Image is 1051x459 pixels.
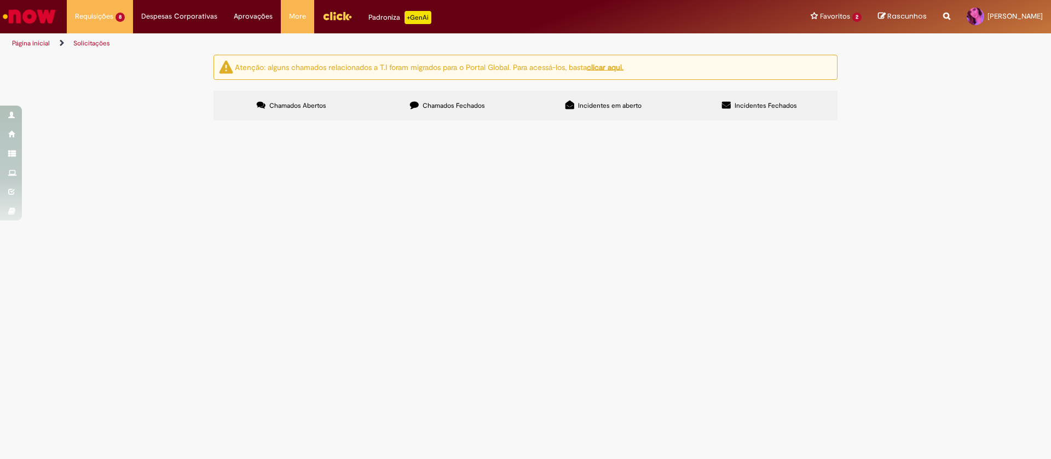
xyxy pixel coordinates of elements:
p: +GenAi [405,11,431,24]
span: [PERSON_NAME] [988,11,1043,21]
span: 8 [116,13,125,22]
span: 2 [852,13,862,22]
img: ServiceNow [1,5,57,27]
div: Padroniza [368,11,431,24]
span: Rascunhos [887,11,927,21]
ng-bind-html: Atenção: alguns chamados relacionados a T.I foram migrados para o Portal Global. Para acessá-los,... [235,62,623,72]
a: clicar aqui. [587,62,623,72]
span: Incidentes Fechados [735,101,797,110]
span: Requisições [75,11,113,22]
a: Página inicial [12,39,50,48]
span: Incidentes em aberto [578,101,642,110]
span: Aprovações [234,11,273,22]
img: click_logo_yellow_360x200.png [322,8,352,24]
a: Solicitações [73,39,110,48]
span: Chamados Fechados [423,101,485,110]
ul: Trilhas de página [8,33,692,54]
span: More [289,11,306,22]
a: Rascunhos [878,11,927,22]
span: Favoritos [820,11,850,22]
span: Despesas Corporativas [141,11,217,22]
span: Chamados Abertos [269,101,326,110]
